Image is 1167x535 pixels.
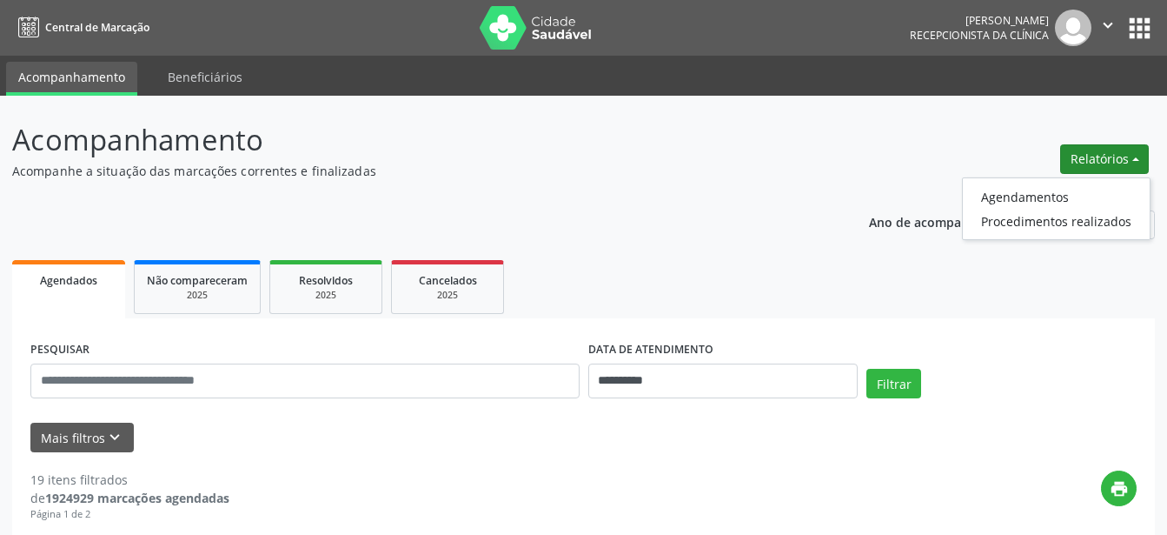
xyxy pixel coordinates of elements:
label: PESQUISAR [30,337,90,364]
p: Acompanhamento [12,118,812,162]
button:  [1091,10,1124,46]
p: Acompanhe a situação das marcações correntes e finalizadas [12,162,812,180]
button: Filtrar [866,369,921,398]
a: Procedimentos realizados [963,209,1150,233]
a: Central de Marcação [12,13,149,42]
div: 2025 [282,289,369,302]
label: DATA DE ATENDIMENTO [588,337,713,364]
div: 2025 [147,289,248,302]
button: apps [1124,13,1155,43]
div: de [30,489,229,507]
div: 19 itens filtrados [30,471,229,489]
ul: Relatórios [962,177,1150,240]
button: Relatórios [1060,144,1149,174]
div: 2025 [404,289,491,302]
p: Ano de acompanhamento [869,211,1023,232]
span: Recepcionista da clínica [910,28,1049,43]
span: Não compareceram [147,273,248,288]
span: Central de Marcação [45,20,149,35]
a: Agendamentos [963,184,1150,209]
button: print [1101,471,1137,506]
div: [PERSON_NAME] [910,13,1049,28]
a: Acompanhamento [6,62,137,96]
span: Cancelados [419,273,477,288]
img: img [1055,10,1091,46]
a: Beneficiários [156,62,255,92]
span: Agendados [40,273,97,288]
span: Resolvidos [299,273,353,288]
div: Página 1 de 2 [30,507,229,522]
i: print [1110,479,1129,498]
strong: 1924929 marcações agendadas [45,490,229,506]
button: Mais filtroskeyboard_arrow_down [30,423,134,453]
i:  [1098,16,1117,35]
i: keyboard_arrow_down [105,428,124,447]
